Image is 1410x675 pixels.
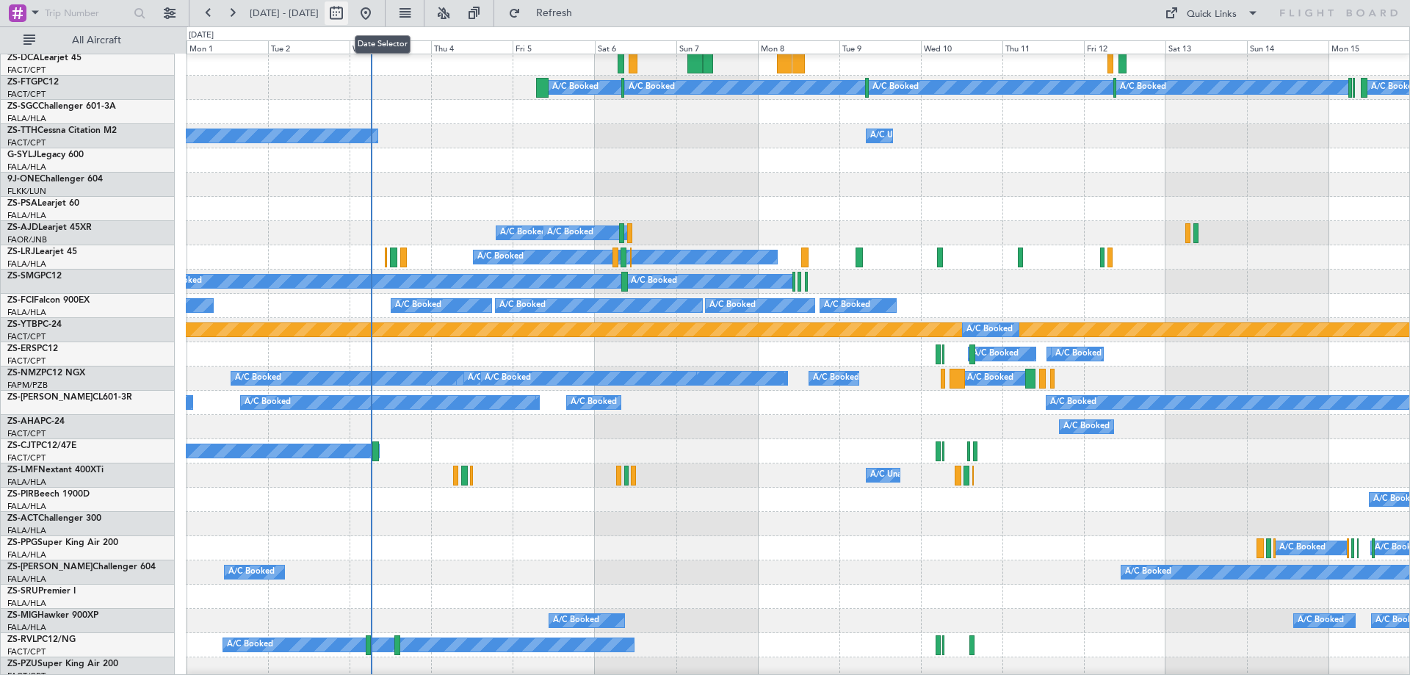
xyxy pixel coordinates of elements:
a: ZS-AHAPC-24 [7,417,65,426]
a: ZS-TTHCessna Citation M2 [7,126,117,135]
a: ZS-DCALearjet 45 [7,54,82,62]
div: A/C Booked [499,295,546,317]
div: A/C Booked [1298,610,1344,632]
span: ZS-PIR [7,490,34,499]
a: FALA/HLA [7,549,46,560]
div: A/C Booked [227,634,273,656]
span: ZS-[PERSON_NAME] [7,393,93,402]
button: Quick Links [1157,1,1266,25]
a: FALA/HLA [7,113,46,124]
div: A/C Booked [1279,537,1326,559]
a: FACT/CPT [7,331,46,342]
a: ZS-FCIFalcon 900EX [7,296,90,305]
span: All Aircraft [38,35,155,46]
span: ZS-AHA [7,417,40,426]
button: Refresh [502,1,590,25]
span: ZS-CJT [7,441,36,450]
div: A/C Booked [477,246,524,268]
div: A/C Booked [824,295,870,317]
span: [DATE] - [DATE] [250,7,319,20]
div: A/C Booked [395,295,441,317]
a: FACT/CPT [7,646,46,657]
a: ZS-PPGSuper King Air 200 [7,538,118,547]
span: ZS-[PERSON_NAME] [7,563,93,571]
a: ZS-LRJLearjet 45 [7,248,77,256]
div: A/C Booked [485,367,531,389]
a: ZS-[PERSON_NAME]CL601-3R [7,393,132,402]
a: FACT/CPT [7,452,46,463]
a: FACT/CPT [7,428,46,439]
div: Sun 14 [1247,40,1328,54]
div: Tue 2 [268,40,350,54]
div: A/C Booked [553,610,599,632]
div: A/C Booked [709,295,756,317]
a: ZS-ERSPC12 [7,344,58,353]
span: ZS-RVL [7,635,37,644]
div: A/C Booked [813,367,859,389]
a: FALA/HLA [7,307,46,318]
span: Refresh [524,8,585,18]
div: A/C Booked [1055,343,1102,365]
a: FLKK/LUN [7,186,46,197]
a: FALA/HLA [7,525,46,536]
div: A/C Booked [547,222,593,244]
a: ZS-RVLPC12/NG [7,635,76,644]
div: Quick Links [1187,7,1237,22]
div: A/C Unavailable [870,125,931,147]
span: ZS-TTH [7,126,37,135]
a: FALA/HLA [7,259,46,270]
div: Date Selector [355,35,411,54]
a: ZS-SGCChallenger 601-3A [7,102,116,111]
div: Sat 6 [595,40,676,54]
div: [DATE] [189,29,214,42]
a: ZS-CJTPC12/47E [7,441,76,450]
a: ZS-SRUPremier I [7,587,76,596]
a: 9J-ONEChallenger 604 [7,175,103,184]
div: Mon 15 [1328,40,1410,54]
span: ZS-SGC [7,102,38,111]
span: ZS-PPG [7,538,37,547]
a: ZS-YTBPC-24 [7,320,62,329]
div: Mon 8 [758,40,839,54]
div: A/C Booked [552,76,599,98]
span: ZS-PZU [7,660,37,668]
span: ZS-NMZ [7,369,41,378]
div: A/C Booked [228,561,275,583]
div: A/C Booked [235,367,281,389]
a: G-SYLJLegacy 600 [7,151,84,159]
div: A/C Booked [500,222,546,244]
div: A/C Booked [1063,416,1110,438]
div: A/C Booked [967,367,1013,389]
div: Wed 10 [921,40,1002,54]
span: ZS-AJD [7,223,38,232]
div: Mon 1 [187,40,268,54]
div: A/C Booked [245,391,291,414]
a: FALA/HLA [7,622,46,633]
a: ZS-MIGHawker 900XP [7,611,98,620]
a: FAPM/PZB [7,380,48,391]
a: ZS-PSALearjet 60 [7,199,79,208]
span: ZS-ERS [7,344,37,353]
a: FAOR/JNB [7,234,47,245]
div: Sat 13 [1165,40,1247,54]
a: ZS-SMGPC12 [7,272,62,281]
a: FACT/CPT [7,355,46,367]
div: Tue 9 [839,40,921,54]
div: A/C Booked [872,76,919,98]
span: ZS-FTG [7,78,37,87]
a: ZS-PIRBeech 1900D [7,490,90,499]
a: FACT/CPT [7,137,46,148]
a: FALA/HLA [7,574,46,585]
div: A/C Booked [966,319,1013,341]
a: FALA/HLA [7,598,46,609]
span: ZS-FCI [7,296,34,305]
a: FALA/HLA [7,210,46,221]
a: ZS-LMFNextant 400XTi [7,466,104,474]
div: A/C Booked [629,76,675,98]
div: A/C Booked [571,391,617,414]
span: G-SYLJ [7,151,37,159]
button: All Aircraft [16,29,159,52]
div: Thu 4 [431,40,513,54]
div: Thu 11 [1002,40,1084,54]
a: FALA/HLA [7,477,46,488]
